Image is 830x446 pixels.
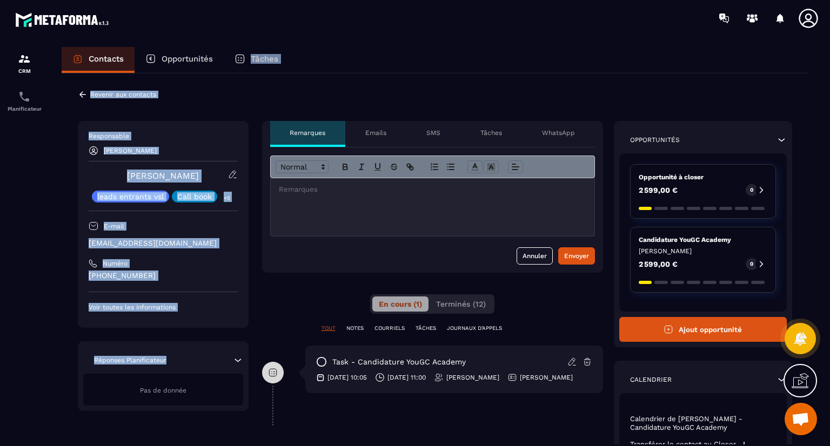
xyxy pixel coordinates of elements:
a: [PERSON_NAME] [127,171,199,181]
p: Contacts [89,54,124,64]
p: Call book [177,193,212,200]
p: 2 599,00 € [639,260,678,268]
p: [PERSON_NAME] [639,247,768,255]
p: WhatsApp [542,129,575,137]
button: Annuler [517,247,553,265]
p: E-mail [104,222,124,231]
button: Envoyer [558,247,595,265]
button: Ajout opportunité [619,317,787,342]
a: schedulerschedulerPlanificateur [3,82,46,120]
span: En cours (1) [379,300,422,308]
p: Emails [365,129,386,137]
p: Revenir aux contacts [90,91,156,98]
span: Pas de donnée [140,387,186,394]
p: [DATE] 10:05 [327,373,367,382]
img: logo [15,10,112,30]
img: scheduler [18,90,31,103]
p: +5 [220,192,234,204]
p: NOTES [346,325,364,332]
p: CRM [3,68,46,74]
p: Opportunités [630,136,680,144]
a: formationformationCRM [3,44,46,82]
div: Ouvrir le chat [785,403,817,435]
button: Terminés (12) [430,296,492,312]
p: Opportunité à closer [639,173,768,181]
p: 0 [750,260,753,268]
p: Calendrier de [PERSON_NAME] - Candidature YouGC Academy [630,415,777,432]
p: [PERSON_NAME] [104,147,157,154]
p: Opportunités [162,54,213,64]
p: SMS [426,129,440,137]
p: [PERSON_NAME] [446,373,499,382]
img: formation [18,52,31,65]
div: Envoyer [564,251,589,261]
p: TÂCHES [416,325,436,332]
p: [EMAIL_ADDRESS][DOMAIN_NAME] [89,238,238,248]
p: [PERSON_NAME] [520,373,573,382]
p: Responsable [89,132,238,140]
p: task - Candidature YouGC Academy [332,357,466,367]
a: Opportunités [135,47,224,73]
p: COURRIELS [374,325,405,332]
p: Candidature YouGC Academy [639,235,768,244]
p: Numéro [103,259,128,268]
p: Planificateur [3,106,46,112]
p: Tâches [480,129,502,137]
a: Tâches [224,47,289,73]
span: Terminés (12) [436,300,486,308]
p: Calendrier [630,375,672,384]
p: [DATE] 11:00 [387,373,426,382]
p: 2 599,00 € [639,186,678,194]
p: Réponses Planificateur [94,356,166,364]
p: JOURNAUX D'APPELS [447,325,502,332]
button: En cours (1) [372,296,429,312]
p: Remarques [290,129,325,137]
p: TOUT [322,325,336,332]
p: Tâches [251,54,278,64]
p: Voir toutes les informations [89,303,238,312]
p: 0 [750,186,753,194]
a: Contacts [62,47,135,73]
p: [PHONE_NUMBER] [89,271,238,281]
p: leads entrants vsl [97,193,164,200]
